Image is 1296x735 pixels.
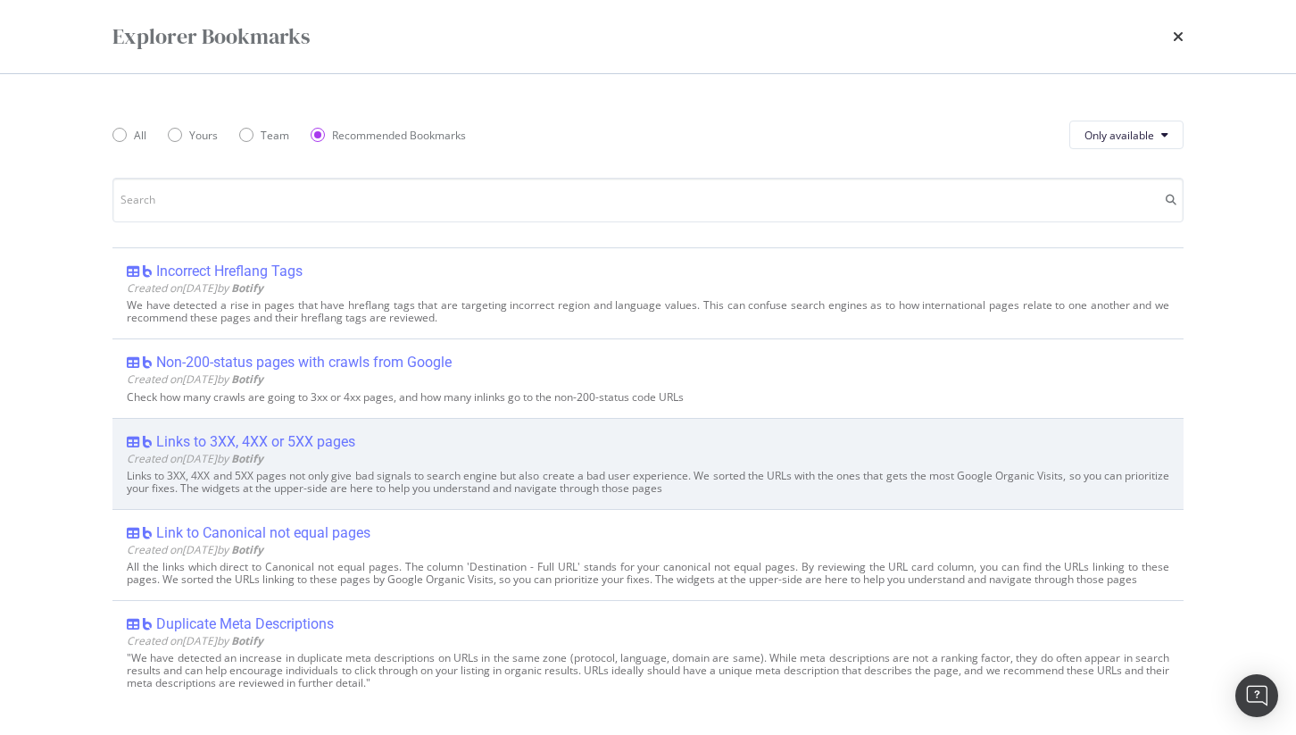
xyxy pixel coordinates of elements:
div: Check how many crawls are going to 3xx or 4xx pages, and how many inlinks go to the non-200-statu... [127,391,1169,404]
div: Team [239,128,289,143]
div: Links to 3XX, 4XX and 5XX pages not only give bad signals to search engine but also create a bad ... [127,470,1169,495]
div: We have detected a rise in pages that have hreflang tags that are targeting incorrect region and ... [127,299,1169,324]
span: Created on [DATE] by [127,372,263,387]
div: Recommended Bookmarks [332,128,466,143]
b: Botify [231,280,263,296]
b: Botify [231,451,263,466]
span: Created on [DATE] by [127,280,263,296]
span: Created on [DATE] by [127,633,263,648]
div: All [112,128,146,143]
button: Only available [1069,121,1184,149]
b: Botify [231,633,263,648]
div: Duplicate Meta Descriptions [156,615,334,633]
div: All the links which direct to Canonical not equal pages. The column 'Destination - Full URL' stan... [127,561,1169,586]
div: Explorer Bookmarks [112,21,310,52]
span: Only available [1084,128,1154,143]
div: Link to Canonical not equal pages [156,524,370,542]
span: Created on [DATE] by [127,451,263,466]
div: times [1173,21,1184,52]
div: Yours [168,128,218,143]
div: Open Intercom Messenger [1235,674,1278,717]
span: Created on [DATE] by [127,542,263,557]
input: Search [112,178,1184,222]
div: Recommended Bookmarks [311,128,466,143]
div: Team [261,128,289,143]
b: Botify [231,542,263,557]
div: Links to 3XX, 4XX or 5XX pages [156,433,355,451]
div: Yours [189,128,218,143]
div: "We have detected an increase in duplicate meta descriptions on URLs in the same zone (protocol, ... [127,652,1169,689]
b: Botify [231,372,263,387]
div: All [134,128,146,143]
div: Non-200-status pages with crawls from Google [156,354,452,372]
div: Incorrect Hreflang Tags [156,263,303,280]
